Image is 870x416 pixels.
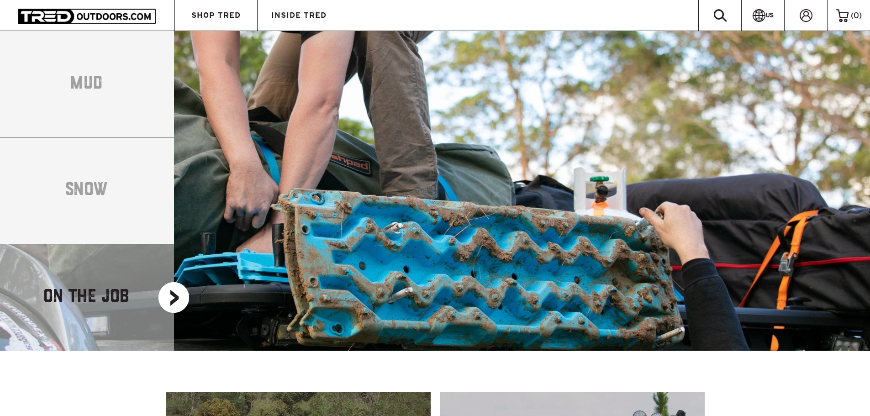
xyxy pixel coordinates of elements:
[851,11,862,20] span: ( )
[18,9,156,24] img: TRED Outdoors America
[854,11,859,20] span: 0
[836,9,849,22] img: cart-icon
[271,11,327,19] span: INSIDE TRED
[191,11,241,19] span: SHOP TRED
